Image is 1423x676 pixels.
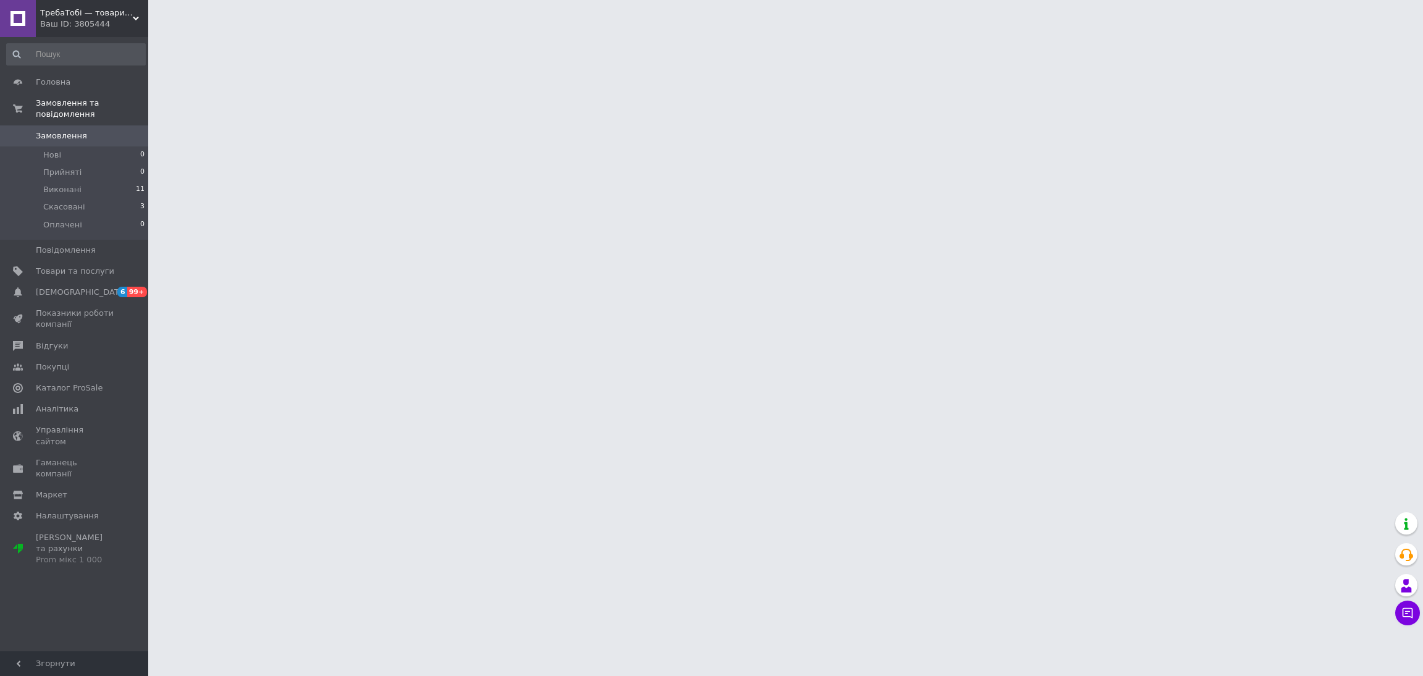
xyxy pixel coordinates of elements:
span: Управління сайтом [36,425,114,447]
span: Виконані [43,184,82,195]
span: Покупці [36,361,69,373]
span: Замовлення [36,130,87,142]
span: 11 [136,184,145,195]
span: Скасовані [43,201,85,213]
span: Маркет [36,489,67,501]
span: Прийняті [43,167,82,178]
div: Prom мікс 1 000 [36,554,114,565]
span: Товари та послуги [36,266,114,277]
span: ТребаТобі — товари для дому, саду та городу з доставкою по Україні [40,7,133,19]
span: Показники роботи компанії [36,308,114,330]
span: [DEMOGRAPHIC_DATA] [36,287,127,298]
div: Ваш ID: 3805444 [40,19,148,30]
button: Чат з покупцем [1395,601,1420,625]
span: Замовлення та повідомлення [36,98,148,120]
input: Пошук [6,43,146,65]
span: Головна [36,77,70,88]
span: Нові [43,150,61,161]
span: Повідомлення [36,245,96,256]
span: Каталог ProSale [36,382,103,394]
span: Оплачені [43,219,82,230]
span: Аналітика [36,403,78,415]
span: [PERSON_NAME] та рахунки [36,532,114,566]
span: 0 [140,167,145,178]
span: 0 [140,150,145,161]
span: 6 [117,287,127,297]
span: Налаштування [36,510,99,522]
span: 0 [140,219,145,230]
span: 99+ [127,287,148,297]
span: Відгуки [36,340,68,352]
span: 3 [140,201,145,213]
span: Гаманець компанії [36,457,114,480]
